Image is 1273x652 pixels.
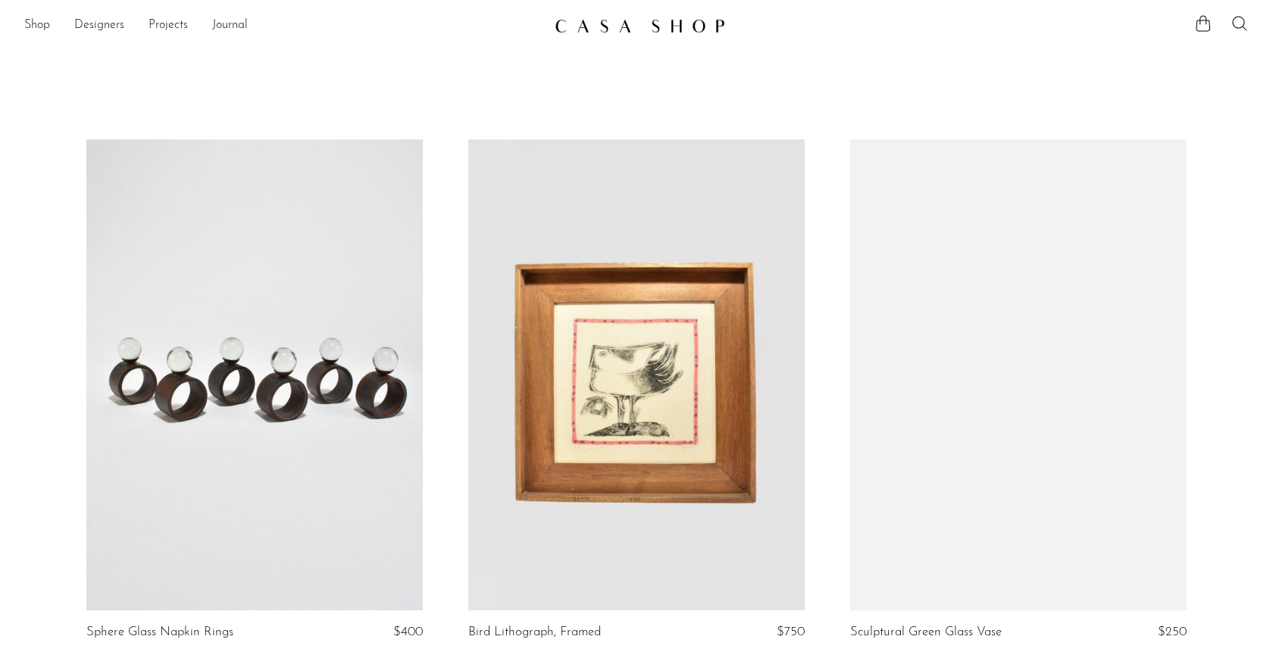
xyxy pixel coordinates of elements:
[149,16,188,36] a: Projects
[86,625,233,639] a: Sphere Glass Napkin Rings
[1158,625,1187,638] span: $250
[850,625,1002,639] a: Sculptural Green Glass Vase
[74,16,124,36] a: Designers
[468,625,601,639] a: Bird Lithograph, Framed
[24,13,543,39] ul: NEW HEADER MENU
[212,16,248,36] a: Journal
[24,13,543,39] nav: Desktop navigation
[393,625,423,638] span: $400
[24,16,50,36] a: Shop
[777,625,805,638] span: $750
